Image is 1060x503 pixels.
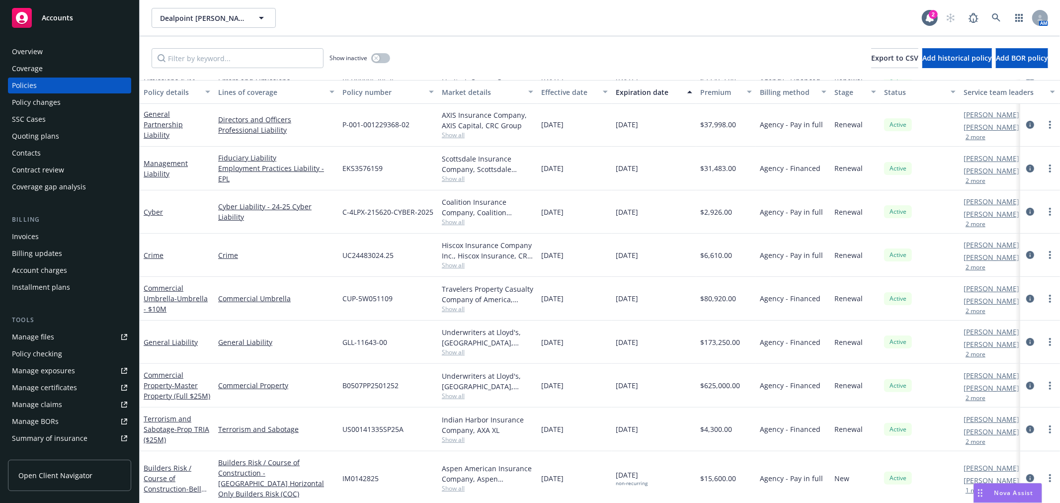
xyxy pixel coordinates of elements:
[700,337,740,347] span: $173,250.00
[888,120,908,129] span: Active
[966,178,985,184] button: 2 more
[218,201,334,222] a: Cyber Liability - 24-25 Cyber Liability
[442,87,522,97] div: Market details
[541,207,564,217] span: [DATE]
[144,414,209,444] a: Terrorism and Sabotage
[8,229,131,245] a: Invoices
[964,475,1019,486] a: [PERSON_NAME]
[1024,472,1036,484] a: circleInformation
[966,351,985,357] button: 2 more
[966,134,985,140] button: 2 more
[8,380,131,396] a: Manage certificates
[144,337,198,347] a: General Liability
[964,327,1019,337] a: [PERSON_NAME]
[616,380,638,391] span: [DATE]
[964,283,1019,294] a: [PERSON_NAME]
[964,8,983,28] a: Report a Bug
[442,327,533,348] div: Underwriters at Lloyd's, [GEOGRAPHIC_DATA], Lloyd's of [GEOGRAPHIC_DATA], Ambridge Partners LLC, ...
[1009,8,1029,28] a: Switch app
[8,346,131,362] a: Policy checking
[834,337,863,347] span: Renewal
[1024,293,1036,305] a: circleInformation
[442,371,533,392] div: Underwriters at Lloyd's, [GEOGRAPHIC_DATA], [PERSON_NAME] of [GEOGRAPHIC_DATA], Price Forbes & Pa...
[541,293,564,304] span: [DATE]
[974,484,986,503] div: Drag to move
[12,44,43,60] div: Overview
[760,473,823,484] span: Agency - Pay in full
[929,10,938,19] div: 2
[442,240,533,261] div: Hiscox Insurance Company Inc., Hiscox Insurance, CRC Group
[1044,472,1056,484] a: more
[8,111,131,127] a: SSC Cases
[144,424,209,444] span: - Prop TRIA ($25M)
[964,370,1019,381] a: [PERSON_NAME]
[8,279,131,295] a: Installment plans
[994,489,1034,497] span: Nova Assist
[871,53,918,63] span: Export to CSV
[218,87,324,97] div: Lines of coverage
[616,163,638,173] span: [DATE]
[834,473,849,484] span: New
[12,179,86,195] div: Coverage gap analysis
[616,250,638,260] span: [DATE]
[616,119,638,130] span: [DATE]
[888,381,908,390] span: Active
[834,424,863,434] span: Renewal
[541,337,564,347] span: [DATE]
[760,424,820,434] span: Agency - Financed
[541,473,564,484] span: [DATE]
[888,294,908,303] span: Active
[218,293,334,304] a: Commercial Umbrella
[144,207,163,217] a: Cyber
[964,109,1019,120] a: [PERSON_NAME]
[760,163,820,173] span: Agency - Financed
[1044,380,1056,392] a: more
[8,363,131,379] a: Manage exposures
[700,473,736,484] span: $15,600.00
[8,414,131,429] a: Manage BORs
[616,337,638,347] span: [DATE]
[966,488,985,494] button: 1 more
[616,293,638,304] span: [DATE]
[144,109,183,140] a: General Partnership Liability
[8,128,131,144] a: Quoting plans
[1024,206,1036,218] a: circleInformation
[218,125,334,135] a: Professional Liability
[964,166,1019,176] a: [PERSON_NAME]
[218,457,334,499] a: Builders Risk / Course of Construction - [GEOGRAPHIC_DATA] Horizontal Only Builders Risk (COC)
[966,308,985,314] button: 2 more
[964,87,1044,97] div: Service team leaders
[1044,119,1056,131] a: more
[442,197,533,218] div: Coalition Insurance Company, Coalition Insurance Solutions (Carrier), CRC Group
[8,262,131,278] a: Account charges
[160,13,246,23] span: Dealpoint [PERSON_NAME], LLC
[986,8,1006,28] a: Search
[1024,163,1036,174] a: circleInformation
[1044,163,1056,174] a: more
[700,207,732,217] span: $2,926.00
[8,246,131,261] a: Billing updates
[760,250,823,260] span: Agency - Pay in full
[442,415,533,435] div: Indian Harbor Insurance Company, AXA XL
[888,425,908,434] span: Active
[442,261,533,269] span: Show all
[700,250,732,260] span: $6,610.00
[338,80,438,104] button: Policy number
[12,397,62,413] div: Manage claims
[342,424,404,434] span: US00141335SP25A
[964,209,1019,219] a: [PERSON_NAME]
[8,315,131,325] div: Tools
[541,87,597,97] div: Effective date
[342,250,394,260] span: UC24483024.25
[541,163,564,173] span: [DATE]
[218,424,334,434] a: Terrorism and Sabotage
[996,53,1048,63] span: Add BOR policy
[541,424,564,434] span: [DATE]
[880,80,960,104] button: Status
[964,463,1019,473] a: [PERSON_NAME]
[152,8,276,28] button: Dealpoint [PERSON_NAME], LLC
[1024,380,1036,392] a: circleInformation
[922,53,992,63] span: Add historical policy
[964,426,1019,437] a: [PERSON_NAME]
[342,207,433,217] span: C-4LPX-215620-CYBER-2025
